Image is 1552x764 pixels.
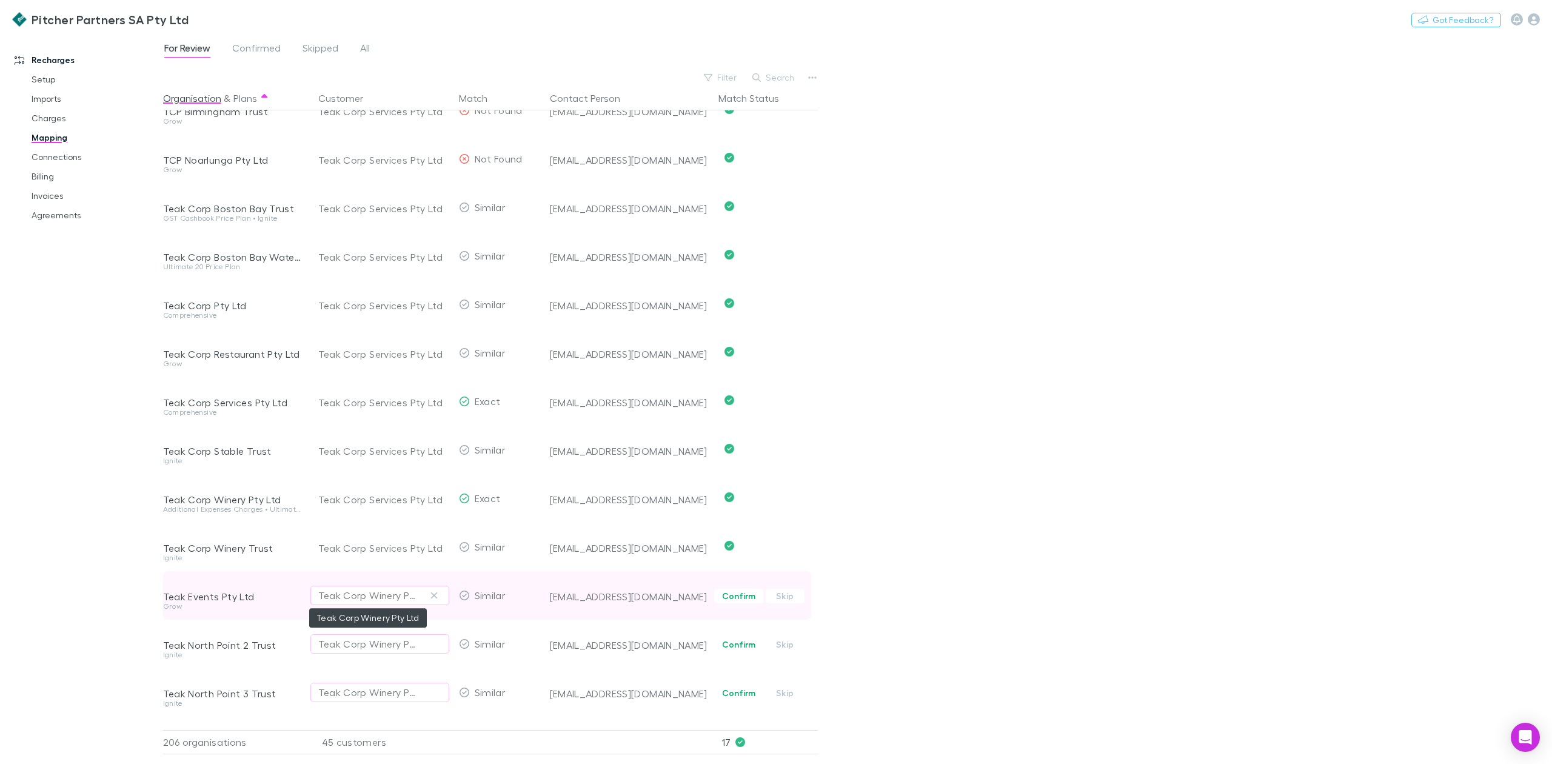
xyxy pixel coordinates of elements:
div: Teak Corp Winery Pty Ltd [318,637,417,651]
div: Teak Corp Services Pty Ltd [318,184,449,233]
button: Contact Person [550,86,635,110]
span: Similar [475,638,506,649]
div: Teak Corp Winery Trust [163,542,304,554]
div: [EMAIL_ADDRESS][DOMAIN_NAME] [550,639,709,651]
button: Filter [698,70,744,85]
div: Grow [163,118,304,125]
button: Organisation [163,86,221,110]
svg: Confirmed [724,201,734,211]
div: Comprehensive [163,409,304,416]
div: Teak Corp Services Pty Ltd [163,397,304,409]
span: All [360,42,370,58]
svg: Confirmed [724,347,734,357]
div: Teak Corp Boston Bay Waterfront Pty Ltd [163,251,304,263]
div: Ignite [163,554,304,561]
div: Teak North Point 3 Trust [163,688,304,700]
button: Got Feedback? [1411,13,1501,27]
div: Open Intercom Messenger [1511,723,1540,752]
button: Skip [766,589,804,603]
div: Teak Corp Services Pty Ltd [318,475,449,524]
span: Similar [475,298,506,310]
div: Teak Corp Services Pty Ltd [318,233,449,281]
div: Additional Expenses Charges • Ultimate 50 Price Plan [163,506,304,513]
div: Teak Corp Services Pty Ltd [318,524,449,572]
button: Teak Corp Winery Pty Ltd [310,634,449,654]
div: [EMAIL_ADDRESS][DOMAIN_NAME] [550,300,709,312]
div: Teak Corp Services Pty Ltd [318,87,449,136]
div: [EMAIL_ADDRESS][DOMAIN_NAME] [550,154,709,166]
div: [EMAIL_ADDRESS][DOMAIN_NAME] [550,251,709,263]
div: Match [459,86,502,110]
div: & [163,86,304,110]
div: [EMAIL_ADDRESS][DOMAIN_NAME] [550,445,709,457]
button: Confirm [714,589,763,603]
div: Teak Corp Services Pty Ltd [318,378,449,427]
a: Billing [19,167,173,186]
div: 45 customers [309,730,454,754]
span: Similar [475,347,506,358]
div: Teak Corp Stable Trust [163,445,304,457]
div: [EMAIL_ADDRESS][DOMAIN_NAME] [550,348,709,360]
div: Teak Corp Winery Pty Ltd [318,685,417,700]
div: Teak Corp Services Pty Ltd [318,136,449,184]
a: Imports [19,89,173,109]
span: Similar [475,541,506,552]
svg: Confirmed [724,250,734,260]
div: 206 organisations [163,730,309,754]
svg: Confirmed [724,298,734,308]
span: Similar [475,444,506,455]
a: Charges [19,109,173,128]
button: Skip [766,637,804,652]
span: Exact [475,492,501,504]
span: Skipped [303,42,338,58]
div: Teak Corp Pty Ltd [163,300,304,312]
div: Grow [163,166,304,173]
button: Confirm [714,637,763,652]
span: Exact [475,395,501,407]
div: [EMAIL_ADDRESS][DOMAIN_NAME] [550,591,709,603]
h3: Pitcher Partners SA Pty Ltd [32,12,189,27]
span: Similar [475,250,506,261]
svg: Confirmed [724,492,734,502]
a: Mapping [19,128,173,147]
div: [EMAIL_ADDRESS][DOMAIN_NAME] [550,106,709,118]
svg: Confirmed [724,395,734,405]
div: Ignite [163,457,304,464]
a: Pitcher Partners SA Pty Ltd [5,5,196,34]
div: [EMAIL_ADDRESS][DOMAIN_NAME] [550,203,709,215]
button: Customer [318,86,378,110]
span: Not Found [475,153,523,164]
button: Skip [766,686,804,700]
svg: Confirmed [724,444,734,454]
div: Ignite [163,700,304,707]
p: 17 [722,731,818,754]
div: Grow [163,360,304,367]
span: Similar [475,201,506,213]
div: Teak Corp Services Pty Ltd [318,281,449,330]
div: Teak North Point 2 Trust [163,639,304,651]
div: GST Cashbook Price Plan • Ignite [163,215,304,222]
a: Connections [19,147,173,167]
button: Teak Corp Winery Pty Ltd [310,683,449,702]
div: Teak Corp Winery Pty Ltd [163,494,304,506]
a: Invoices [19,186,173,206]
button: Match Status [718,86,794,110]
span: Similar [475,589,506,601]
button: Confirm [714,686,763,700]
div: TCP Birmingham Trust [163,106,304,118]
span: Similar [475,686,506,698]
div: [EMAIL_ADDRESS][DOMAIN_NAME] [550,542,709,554]
div: Ultimate 20 Price Plan [163,263,304,270]
div: [EMAIL_ADDRESS][DOMAIN_NAME] [550,688,709,700]
div: Grow [163,603,304,610]
div: Teak Corp Services Pty Ltd [318,330,449,378]
img: Pitcher Partners SA Pty Ltd's Logo [12,12,27,27]
div: Comprehensive [163,312,304,319]
div: Teak Corp Boston Bay Trust [163,203,304,215]
svg: Confirmed [724,541,734,551]
div: Teak Corp Services Pty Ltd [318,427,449,475]
a: Recharges [2,50,173,70]
div: [EMAIL_ADDRESS][DOMAIN_NAME] [550,397,709,409]
div: Teak Corp Restaurant Pty Ltd [163,348,304,360]
div: TCP Noarlunga Pty Ltd [163,154,304,166]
